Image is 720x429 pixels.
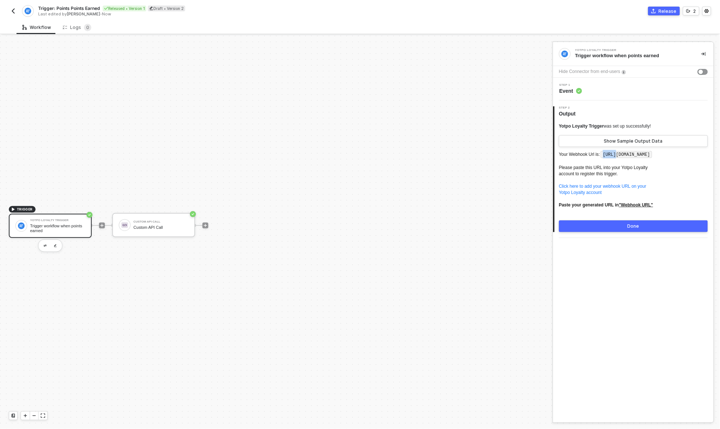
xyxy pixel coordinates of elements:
[149,6,153,10] span: icon-edit
[604,138,663,144] div: Show Sample Output Data
[575,52,690,59] div: Trigger workflow when points earned
[121,222,128,228] img: icon
[67,11,100,16] span: [PERSON_NAME]
[619,202,653,208] u: "Webhook URL"
[553,84,714,95] div: Step 1Event
[659,8,677,14] div: Release
[683,7,699,15] button: 2
[559,124,604,129] span: Yotpo Loyalty Trigger
[32,414,36,418] span: icon-minus
[686,9,691,13] span: icon-versioning
[651,9,656,13] span: icon-commerce
[84,24,91,31] sup: 0
[203,223,208,228] span: icon-play
[622,70,626,74] img: icon-info
[22,25,51,30] div: Workflow
[559,220,708,232] button: Done
[41,414,45,418] span: icon-expand
[87,212,92,218] span: icon-success-page
[148,5,185,11] div: Draft • Version 2
[559,68,620,75] div: Hide Connector from end-users
[23,414,28,418] span: icon-play
[559,150,708,214] p: Your Webhook Url is: Please paste this URL into your Yotpo Loyalty account to register this trigger.
[628,223,639,229] div: Done
[134,225,189,230] div: Custom API Call
[38,11,359,17] div: Last edited by - Now
[51,241,60,250] button: edit-cred
[559,87,582,95] span: Event
[559,106,579,109] span: Step 2
[38,5,100,11] span: Trigger: Points Points Earned
[562,51,568,57] img: integration-icon
[559,110,579,117] span: Output
[103,5,146,11] div: Released • Version 1
[100,223,104,228] span: icon-play
[694,8,696,14] div: 2
[701,52,706,56] span: icon-collapse-right
[134,220,189,223] div: Custom API Call
[553,106,714,232] div: Step 2Output Yotpo Loyalty Triggerwas set up successfully!Show Sample Output DataYour Webhook Url...
[648,7,680,15] button: Release
[705,9,709,13] span: icon-settings
[10,8,16,14] img: back
[30,224,85,233] div: Trigger workflow when points earned
[54,244,57,247] img: edit-cred
[559,202,653,208] b: Paste your generated URL in
[11,207,15,212] span: icon-play
[559,84,582,87] span: Step 1
[18,223,25,229] img: icon
[559,123,651,129] div: was set up successfully!
[30,219,85,222] div: Yotpo Loyalty Trigger
[44,245,47,247] img: edit-cred
[190,211,196,217] span: icon-success-page
[601,151,652,158] code: [URL][DOMAIN_NAME]
[9,7,18,15] button: back
[63,24,91,31] div: Logs
[575,49,685,52] div: Yotpo Loyalty Trigger
[17,206,33,212] span: TRIGGER
[41,241,50,250] button: edit-cred
[559,184,646,195] a: Click here to add your webhook URL on yourYotpo Loyalty account
[559,135,708,147] button: Show Sample Output Data
[25,8,31,14] img: integration-icon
